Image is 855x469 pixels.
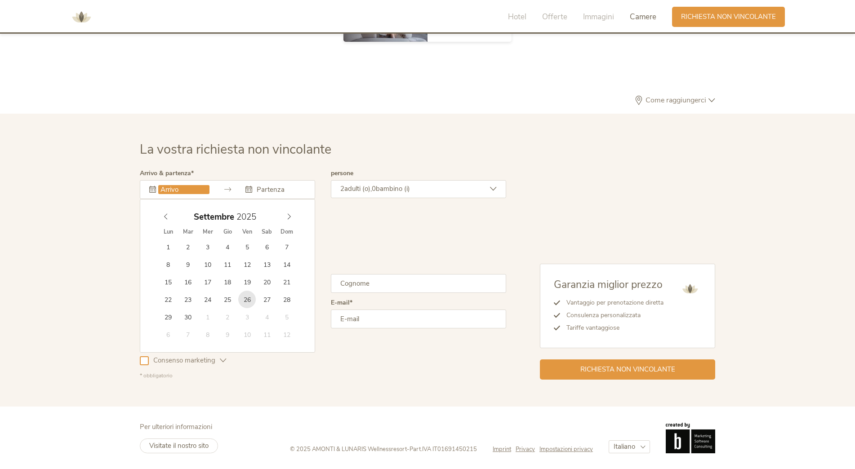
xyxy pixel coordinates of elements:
span: Settembre 5, 2025 [238,238,256,256]
span: Richiesta non vincolante [681,12,776,22]
input: Partenza [254,185,306,194]
input: Arrivo [158,185,209,194]
span: Settembre [194,213,234,221]
span: Richiesta non vincolante [580,365,675,374]
span: Settembre 9, 2025 [179,256,197,273]
span: Ven [237,229,257,235]
span: Settembre 1, 2025 [160,238,177,256]
span: Settembre 24, 2025 [199,291,216,308]
span: Settembre 10, 2025 [199,256,216,273]
span: Ottobre 4, 2025 [258,308,276,326]
span: Settembre 28, 2025 [278,291,295,308]
span: Ottobre 1, 2025 [199,308,216,326]
span: Settembre 29, 2025 [160,308,177,326]
span: Immagini [583,12,614,22]
span: Ottobre 6, 2025 [160,326,177,343]
span: Settembre 25, 2025 [218,291,236,308]
img: AMONTI & LUNARIS Wellnessresort [68,4,95,31]
label: E-mail [331,300,352,306]
span: Ottobre 11, 2025 [258,326,276,343]
span: Settembre 18, 2025 [218,273,236,291]
span: Settembre 12, 2025 [238,256,256,273]
span: Settembre 8, 2025 [160,256,177,273]
span: adulti (o), [344,184,372,193]
span: 2 [340,184,344,193]
span: Mer [198,229,218,235]
span: Ottobre 8, 2025 [199,326,216,343]
span: Settembre 27, 2025 [258,291,276,308]
span: Imprint [493,445,511,453]
span: Settembre 6, 2025 [258,238,276,256]
input: Cognome [331,274,506,293]
span: Settembre 11, 2025 [218,256,236,273]
span: - [407,445,410,453]
span: Ottobre 7, 2025 [179,326,197,343]
a: Privacy [516,445,539,453]
span: Settembre 2, 2025 [179,238,197,256]
span: Settembre 3, 2025 [199,238,216,256]
span: Settembre 13, 2025 [258,256,276,273]
input: E-mail [331,310,506,328]
span: Per ulteriori informazioni [140,422,212,431]
span: Lun [158,229,178,235]
label: Arrivo & partenza [140,170,194,177]
span: Mar [178,229,198,235]
span: Ottobre 3, 2025 [238,308,256,326]
span: © 2025 AMONTI & LUNARIS Wellnessresort [290,445,407,453]
img: Brandnamic GmbH | Leading Hospitality Solutions [666,423,715,453]
input: Year [234,211,264,223]
span: Settembre 26, 2025 [238,291,256,308]
span: Come raggiungerci [643,97,708,104]
span: Settembre 17, 2025 [199,273,216,291]
span: Settembre 14, 2025 [278,256,295,273]
span: Privacy [516,445,535,453]
span: Ottobre 10, 2025 [238,326,256,343]
span: Settembre 15, 2025 [160,273,177,291]
span: Offerte [542,12,567,22]
span: Settembre 7, 2025 [278,238,295,256]
span: Settembre 23, 2025 [179,291,197,308]
span: Consenso marketing [149,356,220,365]
span: Visitate il nostro sito [149,441,209,450]
span: 0 [372,184,376,193]
a: Impostazioni privacy [539,445,593,453]
span: Ottobre 12, 2025 [278,326,295,343]
li: Vantaggio per prenotazione diretta [560,296,664,309]
span: Settembre 21, 2025 [278,273,295,291]
span: Hotel [508,12,526,22]
span: Ottobre 9, 2025 [218,326,236,343]
span: relax [454,25,469,35]
span: Settembre 4, 2025 [218,238,236,256]
span: Settembre 30, 2025 [179,308,197,326]
span: La vostra richiesta non vincolante [140,141,331,158]
div: * obbligatorio [140,372,506,380]
li: Consulenza personalizzata [560,309,664,322]
span: Sab [257,229,277,235]
span: Settembre 20, 2025 [258,273,276,291]
span: Settembre 16, 2025 [179,273,197,291]
span: Gio [218,229,237,235]
span: Dom [277,229,297,235]
span: Camere [630,12,656,22]
img: AMONTI & LUNARIS Wellnessresort [679,278,701,300]
label: persone [331,170,353,177]
span: bambino (i) [376,184,410,193]
span: Ottobre 2, 2025 [218,308,236,326]
a: Imprint [493,445,516,453]
span: Garanzia miglior prezzo [554,278,663,292]
a: Visitate il nostro sito [140,438,218,453]
a: AMONTI & LUNARIS Wellnessresort [68,13,95,20]
span: Settembre 19, 2025 [238,273,256,291]
span: Ottobre 5, 2025 [278,308,295,326]
li: Tariffe vantaggiose [560,322,664,334]
span: Part.IVA IT01691450215 [410,445,477,453]
span: Settembre 22, 2025 [160,291,177,308]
